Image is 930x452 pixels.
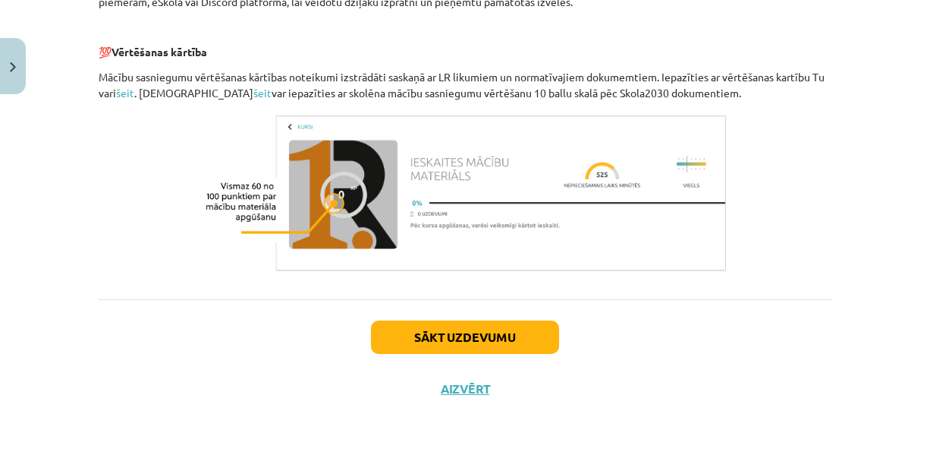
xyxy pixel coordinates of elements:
[10,62,16,72] img: icon-close-lesson-0947bae3869378f0d4975bcd49f059093ad1ed9edebbc8119c70593378902aed.svg
[99,44,831,60] p: 💯
[371,321,559,354] button: Sākt uzdevumu
[112,45,207,58] b: Vērtēšanas kārtība
[436,381,494,397] button: Aizvērt
[99,69,831,101] p: Mācību sasniegumu vērtēšanas kārtības noteikumi izstrādāti saskaņā ar LR likumiem un normatīvajie...
[116,86,134,100] a: šeit
[253,86,272,100] a: šeit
